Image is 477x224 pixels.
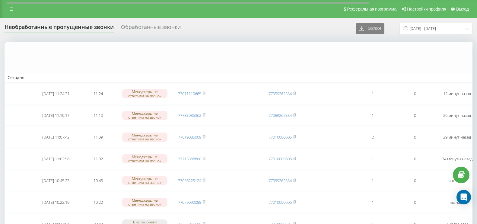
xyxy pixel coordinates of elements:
[35,127,77,147] td: [DATE] 11:07:42
[456,190,471,204] div: Open Intercom Messenger
[178,134,201,140] a: 77019086009
[122,198,167,207] div: Менеджеры не ответили на звонок
[121,24,181,33] div: Обработанные звонки
[394,84,436,104] td: 0
[35,192,77,213] td: [DATE] 10:22:19
[122,111,167,120] div: Менеджеры не ответили на звонок
[351,149,394,169] td: 1
[269,91,292,96] a: 77059262354
[77,84,119,104] td: 11:24
[122,89,167,98] div: Менеджеры не ответили на звонок
[347,7,396,11] span: Реферальная программа
[178,91,201,96] a: 77011110665
[178,200,201,205] a: 77079090088
[178,156,201,162] a: 77713388800
[35,105,77,126] td: [DATE] 11:10:17
[394,105,436,126] td: 0
[456,7,469,11] span: Выход
[269,156,292,162] a: 77010000606
[122,154,167,163] div: Менеджеры не ответили на звонок
[178,178,201,183] a: 77056225124
[407,7,446,11] span: Настройки профиля
[356,23,384,34] button: Экспорт
[394,192,436,213] td: 0
[269,200,292,205] a: 77010000606
[77,192,119,213] td: 10:22
[5,24,114,33] div: Необработанные пропущенные звонки
[178,113,201,118] a: 77783986362
[351,127,394,147] td: 2
[269,178,292,183] a: 77059262354
[122,133,167,142] div: Менеджеры не ответили на звонок
[35,149,77,169] td: [DATE] 11:02:58
[77,170,119,191] td: 10:45
[351,170,394,191] td: 1
[269,134,292,140] a: 77010000606
[77,149,119,169] td: 11:02
[77,105,119,126] td: 11:10
[394,149,436,169] td: 0
[351,84,394,104] td: 1
[35,170,77,191] td: [DATE] 10:45:23
[351,192,394,213] td: 1
[77,127,119,147] td: 11:09
[394,127,436,147] td: 0
[35,84,77,104] td: [DATE] 11:24:31
[122,176,167,185] div: Менеджеры не ответили на звонок
[394,170,436,191] td: 0
[269,113,292,118] a: 77059262354
[351,105,394,126] td: 1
